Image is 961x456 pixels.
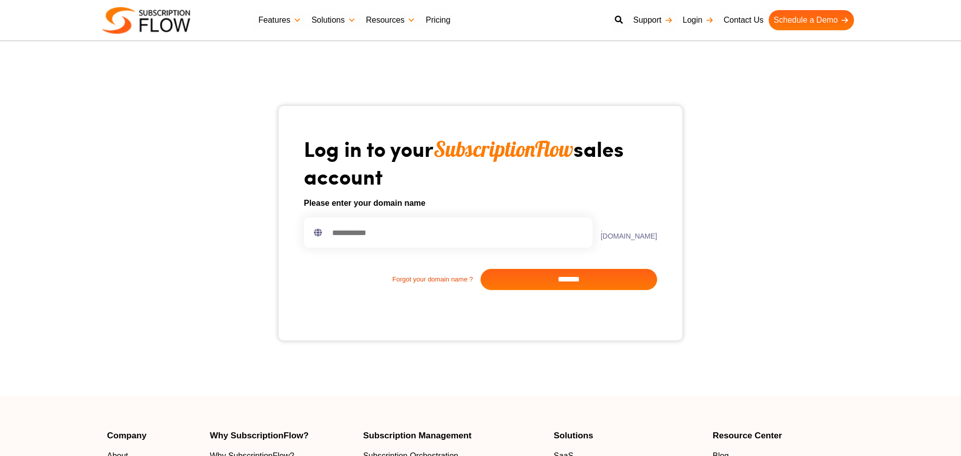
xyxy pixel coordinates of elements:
h1: Log in to your sales account [304,135,657,189]
label: .[DOMAIN_NAME] [593,225,657,240]
span: SubscriptionFlow [434,136,573,162]
a: Contact Us [719,10,769,30]
a: Forgot your domain name ? [304,274,480,284]
h6: Please enter your domain name [304,197,657,209]
a: Pricing [420,10,455,30]
h4: Resource Center [713,431,854,440]
a: Support [628,10,677,30]
h4: Company [107,431,200,440]
h4: Subscription Management [363,431,544,440]
a: Solutions [306,10,361,30]
a: Login [678,10,719,30]
h4: Solutions [554,431,703,440]
h4: Why SubscriptionFlow? [210,431,353,440]
a: Features [253,10,306,30]
img: Subscriptionflow [102,7,190,34]
a: Resources [361,10,420,30]
a: Schedule a Demo [769,10,854,30]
